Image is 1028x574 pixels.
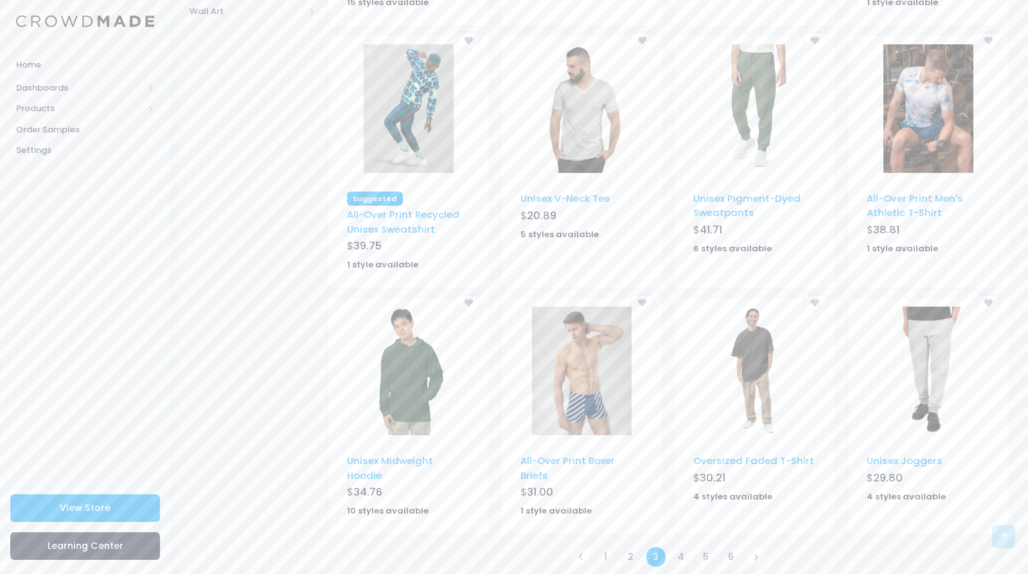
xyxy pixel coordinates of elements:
[596,546,617,568] a: 1
[520,454,615,481] a: All-Over Print Boxer Briefs
[693,490,772,503] strong: 4 styles available
[693,454,814,467] a: Oversized Faded T-Shirt
[693,242,772,255] strong: 6 styles available
[16,82,143,94] span: Dashboards
[867,242,938,255] strong: 1 style available
[696,546,717,568] a: 5
[16,102,143,115] span: Products
[60,501,111,514] span: View Store
[671,546,692,568] a: 4
[867,454,943,467] a: Unisex Joggers
[867,490,946,503] strong: 4 styles available
[520,505,592,517] strong: 1 style available
[867,222,990,240] div: $
[16,58,154,71] span: Home
[873,222,899,237] span: 38.81
[347,238,470,256] div: $
[646,546,667,568] a: 3
[721,546,742,568] a: 6
[347,192,403,206] span: Suggested
[693,192,801,219] a: Unisex Pigment-Dyed Sweatpants
[16,15,154,28] img: Logo
[693,222,817,240] div: $
[527,208,556,223] span: 20.89
[16,123,154,136] span: Order Samples
[867,192,963,219] a: All-Over Print Men's Athletic T-Shirt
[190,5,305,18] span: Wall Art
[693,471,817,489] div: $
[16,144,154,157] span: Settings
[700,222,722,237] span: 41.71
[520,228,599,240] strong: 5 styles available
[353,238,382,253] span: 39.75
[520,208,644,226] div: $
[867,471,990,489] div: $
[347,258,418,271] strong: 1 style available
[347,505,429,517] strong: 10 styles available
[520,485,644,503] div: $
[353,485,382,499] span: 34.76
[10,532,160,560] a: Learning Center
[347,485,470,503] div: $
[10,494,160,522] a: View Store
[347,208,459,235] a: All-Over Print Recycled Unisex Sweatshirt
[873,471,903,485] span: 29.80
[347,454,433,481] a: Unisex Midweight Hoodie
[700,471,725,485] span: 30.21
[520,192,610,205] a: Unisex V-Neck Tee
[527,485,553,499] span: 31.00
[621,546,642,568] a: 2
[48,539,123,552] span: Learning Center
